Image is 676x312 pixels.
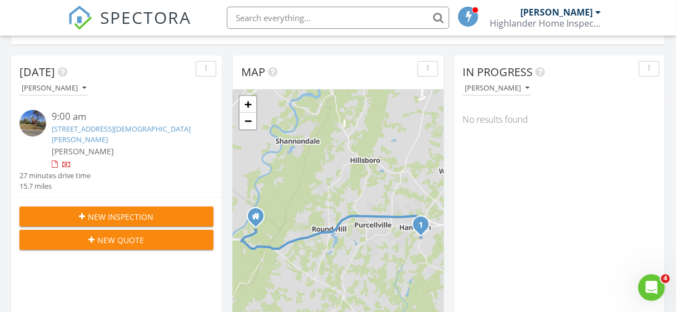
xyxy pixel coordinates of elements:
[661,274,670,283] span: 4
[463,64,533,79] span: In Progress
[100,6,191,29] span: SPECTORA
[22,84,86,92] div: [PERSON_NAME]
[19,81,88,96] button: [PERSON_NAME]
[227,7,449,29] input: Search everything...
[490,18,601,29] div: Highlander Home Inspection LLC
[19,230,213,250] button: New Quote
[68,6,92,30] img: The Best Home Inspection Software - Spectora
[520,7,593,18] div: [PERSON_NAME]
[19,110,213,192] a: 9:00 am [STREET_ADDRESS][DEMOGRAPHIC_DATA][PERSON_NAME] [PERSON_NAME] 27 minutes drive time 15.7 ...
[240,96,256,113] a: Zoom in
[463,81,531,96] button: [PERSON_NAME]
[419,222,423,229] i: 1
[98,234,145,246] span: New Quote
[638,274,665,301] iframe: Intercom live chat
[19,181,91,192] div: 15.7 miles
[19,170,91,181] div: 27 minutes drive time
[241,64,265,79] span: Map
[256,216,262,223] div: 112 Maple Lane, Bluemont VA 20135
[240,113,256,129] a: Zoom out
[88,211,154,223] span: New Inspection
[19,64,55,79] span: [DATE]
[52,124,191,144] a: [STREET_ADDRESS][DEMOGRAPHIC_DATA][PERSON_NAME]
[52,146,114,157] span: [PERSON_NAME]
[19,110,46,137] img: streetview
[454,104,665,134] div: No results found
[421,224,428,231] div: 17796 Harmony Church Rd, Hamilton, Va 20158
[68,15,191,38] a: SPECTORA
[19,207,213,227] button: New Inspection
[465,84,529,92] div: [PERSON_NAME]
[52,110,197,124] div: 9:00 am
